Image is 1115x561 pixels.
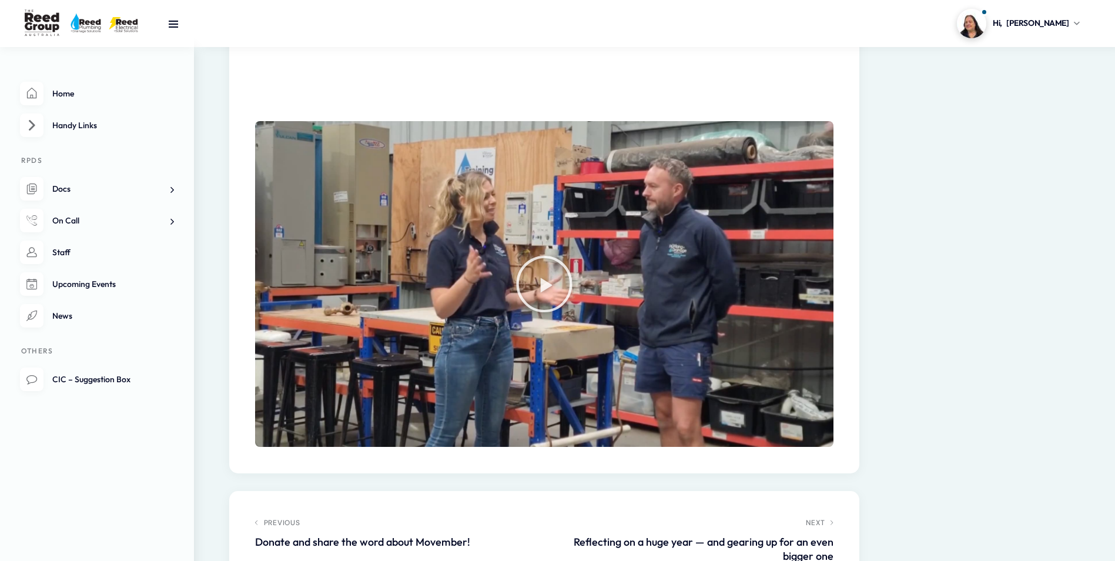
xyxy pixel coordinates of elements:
[993,17,1002,29] span: Hi,
[255,517,535,528] span: Previous
[957,9,986,38] img: Profile picture of Carmen Montalto
[1006,17,1069,29] span: [PERSON_NAME]
[957,9,1080,38] a: Profile picture of Carmen MontaltoHi,[PERSON_NAME]
[515,255,574,313] div: Play Video
[255,535,535,549] h6: Donate and share the word about Movember!
[255,517,535,549] a: Previous Donate and share the word about Movember!
[553,517,833,528] span: Next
